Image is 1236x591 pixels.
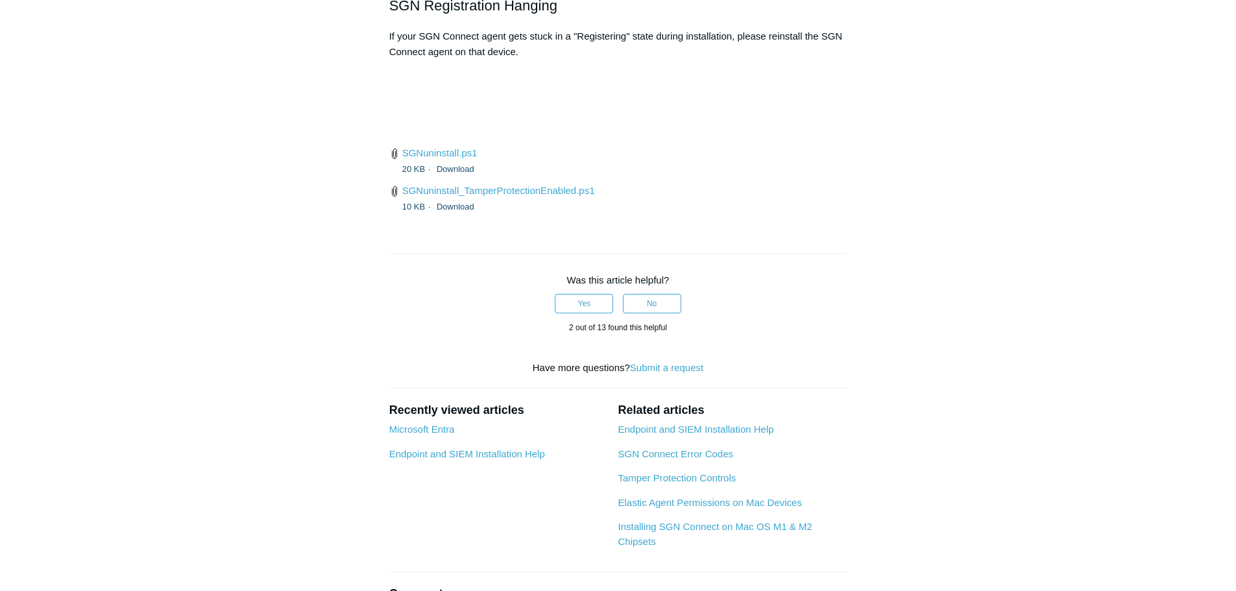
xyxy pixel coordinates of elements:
h2: Related articles [618,402,847,419]
span: Was this article helpful? [567,274,670,285]
a: Download [437,164,474,174]
span: 20 KB [402,164,434,174]
span: 2 out of 13 found this helpful [569,323,667,332]
a: Download [437,202,474,211]
span: 10 KB [402,202,434,211]
a: Endpoint and SIEM Installation Help [618,424,773,435]
button: This article was helpful [555,294,613,313]
a: SGNuninstall.ps1 [402,147,478,158]
button: This article was not helpful [623,294,681,313]
a: Microsoft Entra [389,424,455,435]
a: Tamper Protection Controls [618,472,736,483]
a: Installing SGN Connect on Mac OS M1 & M2 Chipsets [618,521,812,547]
a: Elastic Agent Permissions on Mac Devices [618,497,801,508]
h2: Recently viewed articles [389,402,605,419]
a: Submit a request [630,362,703,373]
div: Have more questions? [389,361,847,376]
a: SGN Connect Error Codes [618,448,733,459]
a: Endpoint and SIEM Installation Help [389,448,545,459]
span: If your SGN Connect agent gets stuck in a "Registering" state during installation, please reinsta... [389,30,843,57]
a: SGNuninstall_TamperProtectionEnabled.ps1 [402,185,595,196]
